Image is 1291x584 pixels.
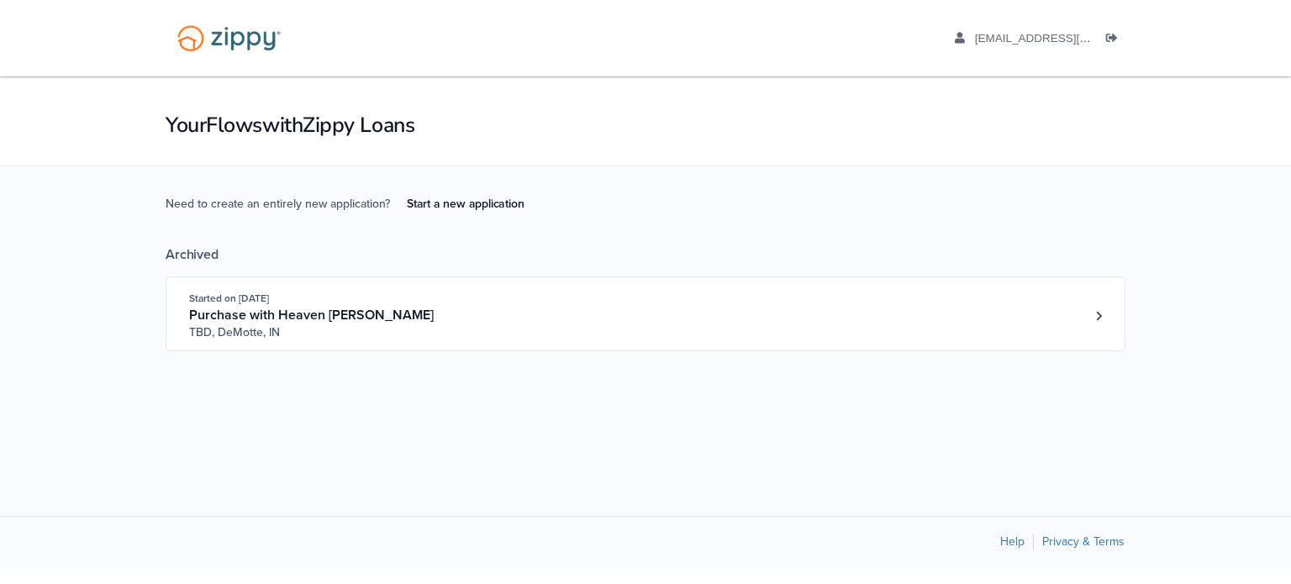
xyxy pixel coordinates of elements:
[189,324,445,341] span: TBD, DeMotte, IN
[1000,534,1025,549] a: Help
[955,32,1167,49] a: edit profile
[166,276,1125,351] a: Open loan 3871389
[189,307,434,324] span: Purchase with Heaven [PERSON_NAME]
[975,32,1167,45] span: ajbyrom1999@gmail.com
[1086,303,1111,329] a: Loan number 3871389
[166,246,1125,263] div: Archived
[166,17,292,60] img: Logo
[166,197,390,211] span: Need to create an entirely new application?
[166,111,1125,139] h1: Your Flows with Zippy Loans
[1042,534,1125,549] a: Privacy & Terms
[393,190,537,218] a: Start a new application
[189,292,269,304] span: Started on [DATE]
[1106,32,1125,49] a: Log out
